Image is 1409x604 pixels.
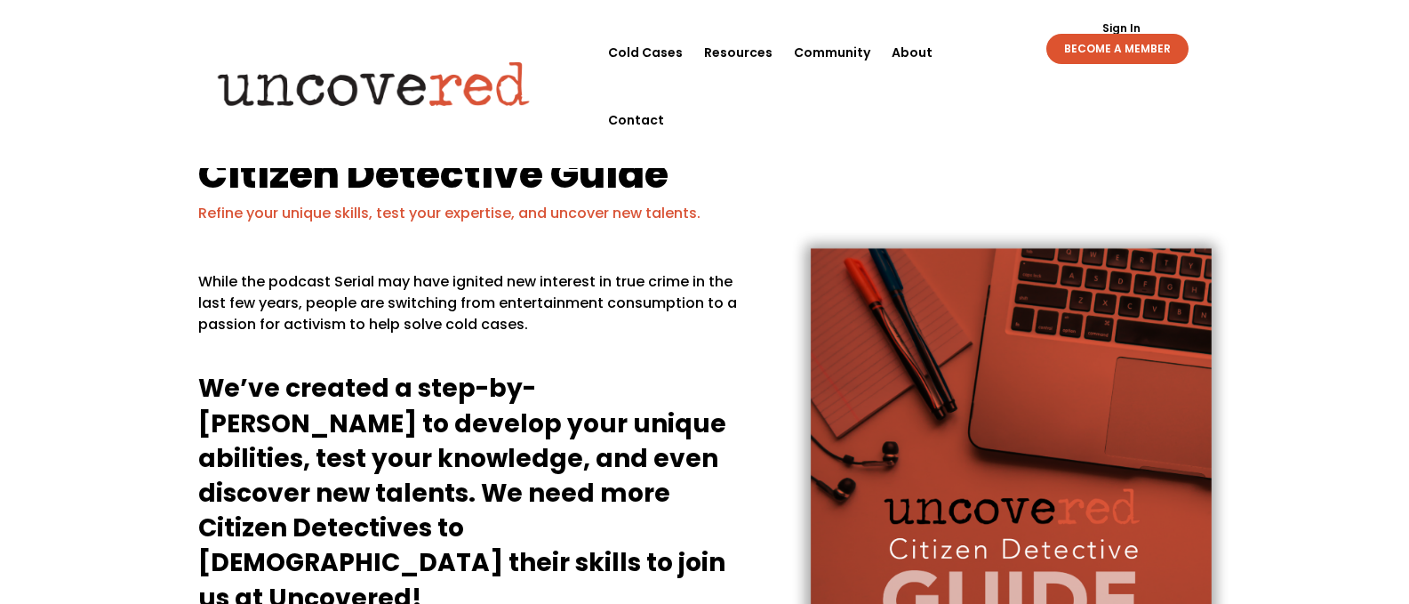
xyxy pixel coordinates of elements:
h1: Citizen Detective Guide [198,154,1212,203]
p: While the podcast Serial may have ignited new interest in true crime in the last few years, peopl... [198,271,749,350]
p: Refine your unique skills, test your expertise, and uncover new talents. [198,203,1212,224]
a: Community [794,19,870,86]
a: Resources [704,19,773,86]
a: Sign In [1093,23,1150,34]
a: Contact [608,86,664,154]
img: Uncovered logo [203,49,545,118]
a: Cold Cases [608,19,683,86]
a: About [892,19,933,86]
a: BECOME A MEMBER [1046,34,1189,64]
